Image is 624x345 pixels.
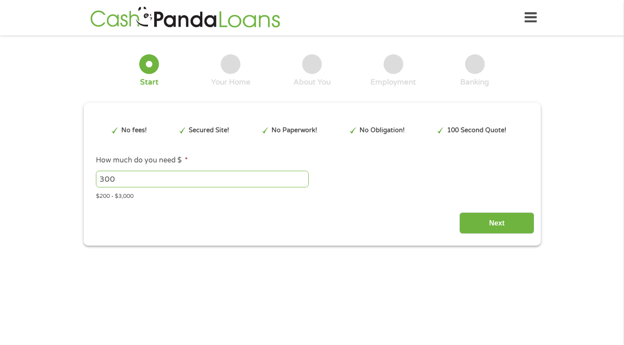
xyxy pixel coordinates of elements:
[140,77,159,87] div: Start
[293,77,331,87] div: About You
[121,126,147,135] p: No fees!
[189,126,229,135] p: Secured Site!
[271,126,317,135] p: No Paperwork!
[459,212,534,234] input: Next
[96,156,188,165] label: How much do you need $
[211,77,250,87] div: Your Home
[460,77,489,87] div: Banking
[447,126,506,135] p: 100 Second Quote!
[96,189,528,201] div: $200 - $3,000
[88,5,283,30] img: GetLoanNow Logo
[370,77,416,87] div: Employment
[360,126,405,135] p: No Obligation!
